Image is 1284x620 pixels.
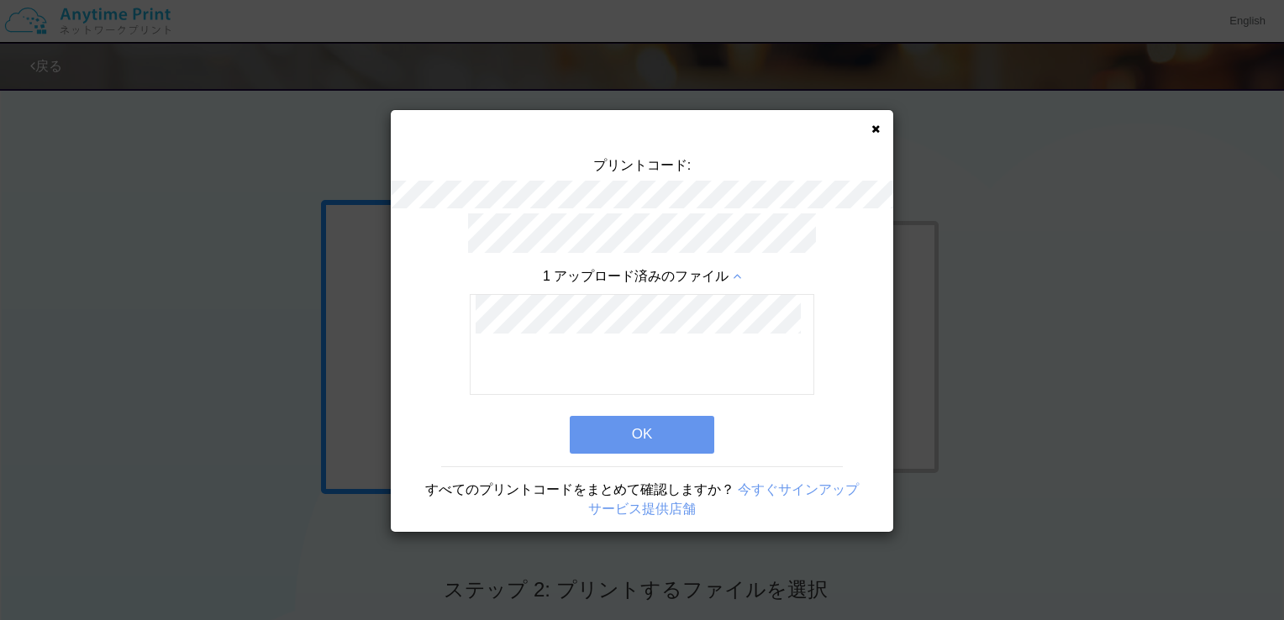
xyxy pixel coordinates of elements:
[738,482,859,497] a: 今すぐサインアップ
[593,158,691,172] span: プリントコード:
[543,269,729,283] span: 1 アップロード済みのファイル
[425,482,734,497] span: すべてのプリントコードをまとめて確認しますか？
[588,502,696,516] a: サービス提供店舗
[570,416,714,453] button: OK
